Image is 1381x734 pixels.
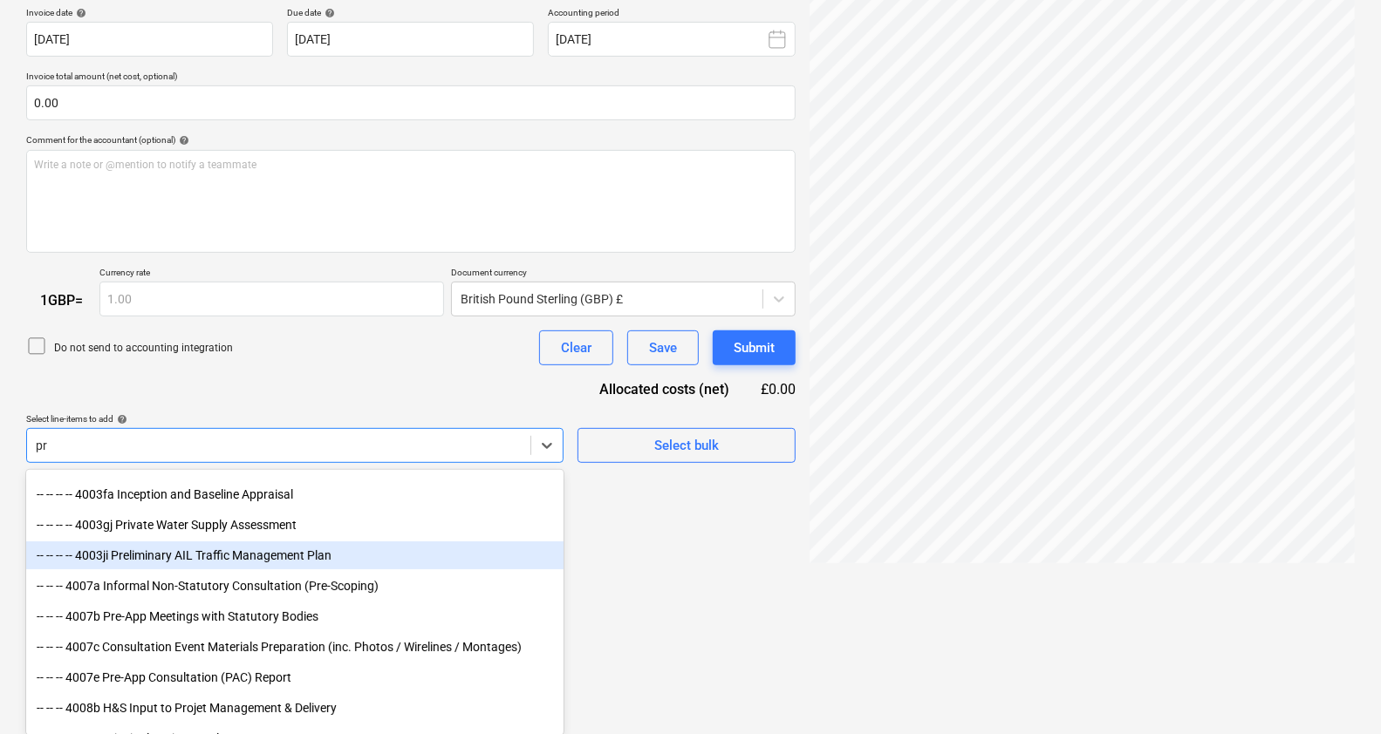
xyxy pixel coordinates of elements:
[734,336,775,359] div: Submit
[26,450,564,478] div: -- -- -- -- 4003ef Protected Species Surveys
[548,7,795,22] p: Accounting period
[175,135,189,146] span: help
[627,330,699,365] button: Save
[1294,650,1381,734] iframe: Chat Widget
[649,336,677,359] div: Save
[287,7,534,18] div: Due date
[539,330,613,365] button: Clear
[113,414,127,425] span: help
[26,572,564,600] div: -- -- -- 4007a Informal Non-Statutory Consultation (Pre-Scoping)
[26,413,564,425] div: Select line-items to add
[26,541,564,569] div: -- -- -- -- 4003ji Preliminary AIL Traffic Management Plan
[26,71,796,85] p: Invoice total amount (net cost, optional)
[99,267,444,282] p: Currency rate
[26,602,564,630] div: -- -- -- 4007b Pre-App Meetings with Statutory Bodies
[26,7,273,18] div: Invoice date
[26,694,564,722] div: -- -- -- 4008b H&S Input to Projet Management & Delivery
[757,379,796,399] div: £0.00
[548,22,795,57] button: [DATE]
[569,379,757,399] div: Allocated costs (net)
[321,8,335,18] span: help
[451,267,796,282] p: Document currency
[26,22,273,57] input: Invoice date not specified
[26,633,564,661] div: -- -- -- 4007c Consultation Event Materials Preparation (inc. Photos / Wirelines / Montages)
[26,134,796,146] div: Comment for the accountant (optional)
[654,434,719,457] div: Select bulk
[26,480,564,508] div: -- -- -- -- 4003fa Inception and Baseline Appraisal
[26,85,796,120] input: Invoice total amount (net cost, optional)
[713,330,796,365] button: Submit
[26,292,99,309] div: 1 GBP =
[287,22,534,57] input: Due date not specified
[72,8,86,18] span: help
[54,341,233,356] p: Do not send to accounting integration
[26,663,564,691] div: -- -- -- 4007e Pre-App Consultation (PAC) Report
[561,336,591,359] div: Clear
[578,428,796,463] button: Select bulk
[26,511,564,539] div: -- -- -- -- 4003gj Private Water Supply Assessment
